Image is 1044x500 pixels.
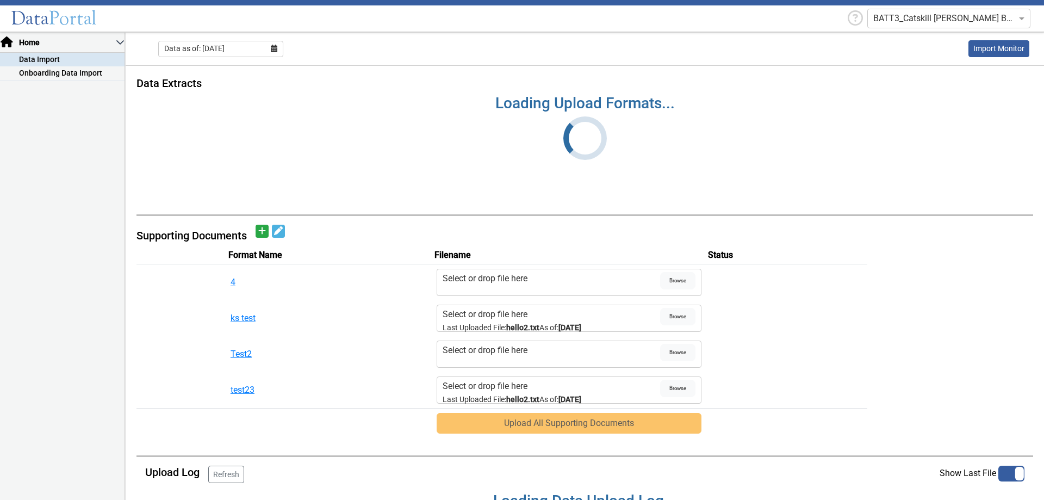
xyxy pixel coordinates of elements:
[18,37,116,48] span: Home
[443,344,660,357] div: Select or drop file here
[231,312,356,325] button: ks test
[226,246,361,264] th: Format Name
[443,323,581,332] small: hello2.txt
[940,466,1024,483] app-toggle-switch: Disable this to show all files
[231,348,356,361] button: Test2
[558,323,581,332] strong: [DATE]
[272,225,285,238] button: Edit document
[558,112,612,165] i: undefined
[660,380,695,397] span: Browse
[660,344,695,361] span: Browse
[843,8,867,29] div: Help
[968,40,1029,57] a: This is available for Darling Employees only
[506,323,539,332] strong: hello2.txt
[506,395,539,404] strong: hello2.txt
[443,272,660,285] div: Select or drop file here
[940,466,1024,482] label: Show Last File
[660,272,695,289] span: Browse
[231,384,356,397] button: test23
[558,395,581,404] strong: [DATE]
[867,9,1030,28] ng-select: BATT3_Catskill Hudson Bank
[136,94,1033,113] h3: Loading Upload Formats...
[136,229,251,242] h5: Supporting Documents
[231,276,356,289] button: 4
[432,246,706,264] th: Filename
[164,43,225,54] span: Data as of: [DATE]
[443,380,660,393] div: Select or drop file here
[145,466,200,479] h5: Upload Log
[443,308,660,321] div: Select or drop file here
[256,225,269,238] button: Add document
[660,308,695,325] span: Browse
[11,7,49,30] span: Data
[706,246,867,264] th: Status
[49,7,97,30] span: Portal
[443,395,581,404] small: hello2.txt
[136,77,1033,90] h5: Data Extracts
[208,466,244,483] button: Refresh
[136,246,1033,438] table: SupportingDocs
